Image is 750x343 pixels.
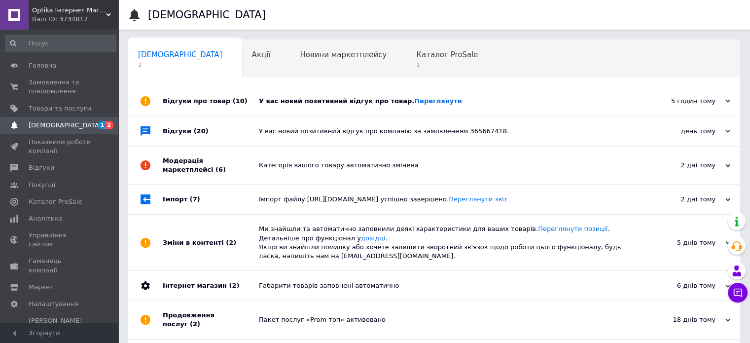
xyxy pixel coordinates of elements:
[163,86,259,116] div: Відгуки про товар
[632,195,730,204] div: 2 дні тому
[29,283,54,292] span: Маркет
[229,282,239,289] span: (2)
[632,127,730,136] div: день тому
[259,127,632,136] div: У вас новий позитивний відгук про компанію за замовленням 365667418.
[5,35,116,52] input: Пошук
[106,121,113,129] span: 2
[632,97,730,106] div: 5 годин тому
[163,147,259,184] div: Модерація маркетплейсі
[259,225,632,261] div: Ми знайшли та автоматично заповнили деякі характеристики для ваших товарів. . Детальніше про функ...
[29,197,82,206] span: Каталог ProSale
[29,300,79,308] span: Налаштування
[98,121,106,129] span: 1
[233,97,248,105] span: (10)
[361,234,386,242] a: довідці
[416,50,478,59] span: Каталог ProSale
[29,257,91,274] span: Гаманець компанії
[632,281,730,290] div: 6 днів тому
[259,281,632,290] div: Габарити товарів заповнені автоматично
[29,163,54,172] span: Відгуки
[414,97,462,105] a: Переглянути
[29,138,91,155] span: Показники роботи компанії
[190,195,200,203] span: (7)
[226,239,236,246] span: (2)
[190,320,200,328] span: (2)
[29,231,91,249] span: Управління сайтом
[148,9,266,21] h1: [DEMOGRAPHIC_DATA]
[163,185,259,214] div: Імпорт
[163,271,259,301] div: Інтернет магазин
[632,315,730,324] div: 18 днів тому
[138,50,222,59] span: [DEMOGRAPHIC_DATA]
[163,215,259,270] div: Зміни в контенті
[449,195,507,203] a: Переглянути звіт
[728,283,748,303] button: Чат з покупцем
[29,121,102,130] span: [DEMOGRAPHIC_DATA]
[259,97,632,106] div: У вас новий позитивний відгук про товар.
[29,78,91,96] span: Замовлення та повідомлення
[163,301,259,339] div: Продовження послуг
[252,50,271,59] span: Акції
[163,116,259,146] div: Відгуки
[29,61,56,70] span: Головна
[29,104,91,113] span: Товари та послуги
[259,315,632,324] div: Пакет послуг «Prom топ» активовано
[29,214,63,223] span: Аналітика
[32,15,118,24] div: Ваш ID: 3734817
[259,161,632,170] div: Категорія вашого товару автоматично змінена
[259,195,632,204] div: Імпорт файлу [URL][DOMAIN_NAME] успішно завершено.
[215,166,226,173] span: (6)
[632,238,730,247] div: 5 днів тому
[416,61,478,69] span: 1
[632,161,730,170] div: 2 дні тому
[300,50,387,59] span: Новини маркетплейсу
[138,61,222,69] span: 2
[194,127,209,135] span: (20)
[538,225,607,232] a: Переглянути позиції
[29,181,55,190] span: Покупці
[32,6,106,15] span: Optika Інтернет Магазин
